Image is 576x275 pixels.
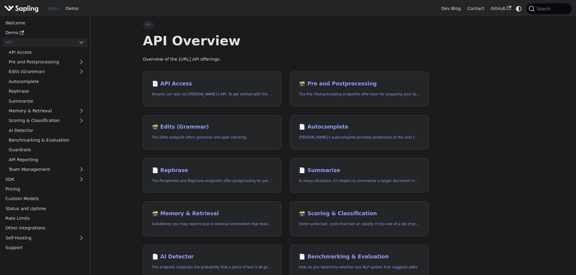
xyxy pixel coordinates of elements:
a: Autocomplete [5,77,87,86]
a: Support [2,243,87,252]
button: Expand sidebar category 'SDK' [75,175,87,184]
p: The Pre- Post-processing endpoints offer tools for preparing your text data for ingestation as we... [299,91,419,97]
p: The endpoint computes the probability that a piece of text is AI-generated, [152,264,272,270]
a: Guardrails [5,145,87,154]
a: API [2,38,75,47]
a: 📄️ API AccessAnyone can test out [PERSON_NAME]'s API. To get started with the API, simply: [143,72,281,106]
a: 📄️ Autocomplete[PERSON_NAME]'s autocomplete provides predictions of the next few characters or words [290,115,429,150]
a: Edits (Grammar) [5,67,87,76]
p: The Edits endpoint offers grammar and spell checking. [152,135,272,140]
h2: API Access [152,81,272,87]
p: Sometimes you may need to pull in external information that doesn't fit in the context size of an... [152,221,272,227]
a: Sapling.aiSapling.ai [4,4,41,13]
a: GitHub [487,4,514,13]
button: Switch between dark and light mode (currently system mode) [514,4,523,13]
p: The Paraphrase and Rephrase endpoints offer paraphrasing for particular styles. [152,178,272,184]
a: Docs [45,4,62,13]
p: Anyone can test out Sapling's API. To get started with the API, simply: [152,91,272,97]
a: Other Integrations [2,224,87,232]
a: 🗃️ Pre and PostprocessingThe Pre- Post-processing endpoints offer tools for preparing your text d... [290,72,429,106]
a: Contact [464,4,488,13]
button: Search (Command+K) [526,3,571,14]
img: Sapling.ai [4,4,39,13]
a: AI Detector [5,126,87,135]
a: 📄️ RephraseThe Paraphrase and Rephrase endpoints offer paraphrasing for particular styles. [143,158,281,193]
a: Welcome [2,18,87,27]
a: 🗃️ Scoring & ClassificationGiven some text, score that text or classify it into one of a set of p... [290,201,429,236]
h2: Pre and Postprocessing [299,81,419,87]
a: Rate Limits [2,214,87,223]
h2: Benchmarking & Evaluation [299,254,419,260]
a: Summarize [5,97,87,105]
a: Team Management [5,165,87,174]
p: Sapling's autocomplete provides predictions of the next few characters or words [299,135,419,140]
h2: Scoring & Classification [299,210,419,217]
a: 🗃️ Edits (Grammar)The Edits endpoint offers grammar and spell checking. [143,115,281,150]
h2: Summarize [299,167,419,174]
a: 🗃️ Memory & RetrievalSometimes you may need to pull in external information that doesn't fit in t... [143,201,281,236]
a: Status and Uptime [2,204,87,213]
h2: Edits (Grammar) [152,124,272,130]
a: Self-Hosting [2,233,87,242]
a: Benchmarking & Evaluation [5,136,87,145]
p: Overview of the [URL] API offerings. [143,56,429,63]
a: API Reporting [5,155,87,164]
p: How do you determine whether one NLP system that suggests edits [299,264,419,270]
span: Search [535,6,554,11]
a: Pricing [2,185,87,193]
span: API [143,21,154,29]
a: Custom Models [2,194,87,203]
p: Given some text, score that text or classify it into one of a set of pre-specified categories. [299,221,419,227]
a: SDK [2,175,75,184]
a: Demo [62,4,82,13]
nav: Breadcrumbs [143,21,429,29]
h1: API Overview [143,33,429,49]
a: Demo [2,28,87,37]
h2: Memory & Retrieval [152,210,272,217]
a: Pre and Postprocessing [5,58,87,66]
a: Scoring & Classification [5,116,87,125]
h2: Autocomplete [299,124,419,130]
h2: AI Detector [152,254,272,260]
a: Memory & Retrieval [5,107,87,115]
a: Rephrase [5,87,87,96]
button: Collapse sidebar category 'API' [75,38,87,47]
p: In many situations, it's helpful to summarize a longer document into a shorter, more easily diges... [299,178,419,184]
h2: Rephrase [152,167,272,174]
a: Dev Blog [438,4,464,13]
a: API Access [5,48,87,56]
a: 📄️ SummarizeIn many situations, it's helpful to summarize a longer document into a shorter, more ... [290,158,429,193]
